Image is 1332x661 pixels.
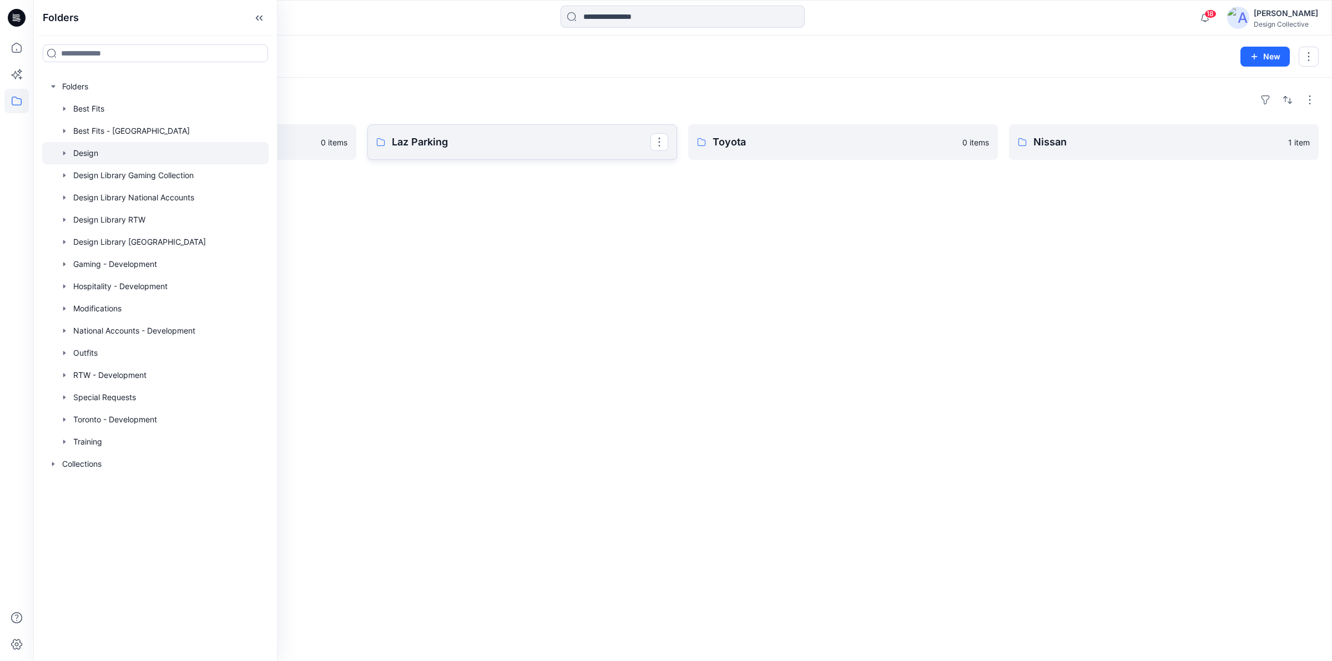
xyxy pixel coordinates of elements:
[1240,47,1290,67] button: New
[1288,137,1310,148] p: 1 item
[962,137,989,148] p: 0 items
[392,134,650,150] p: Laz Parking
[1009,124,1319,160] a: Nissan1 item
[321,137,347,148] p: 0 items
[1204,9,1217,18] span: 18
[1254,20,1318,28] div: Design Collective
[1254,7,1318,20] div: [PERSON_NAME]
[367,124,677,160] a: Laz Parking
[688,124,998,160] a: Toyota0 items
[713,134,956,150] p: Toyota
[1033,134,1281,150] p: Nissan
[1227,7,1249,29] img: avatar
